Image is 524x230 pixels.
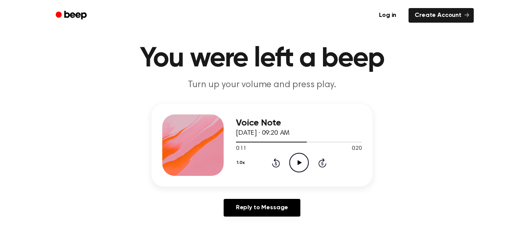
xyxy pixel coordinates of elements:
[236,145,246,153] span: 0:11
[236,156,247,169] button: 1.0x
[224,199,300,217] a: Reply to Message
[115,79,409,91] p: Turn up your volume and press play.
[236,130,290,137] span: [DATE] · 09:20 AM
[352,145,362,153] span: 0:20
[50,8,94,23] a: Beep
[371,7,404,24] a: Log in
[236,118,362,128] h3: Voice Note
[409,8,474,23] a: Create Account
[66,45,458,73] h1: You were left a beep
